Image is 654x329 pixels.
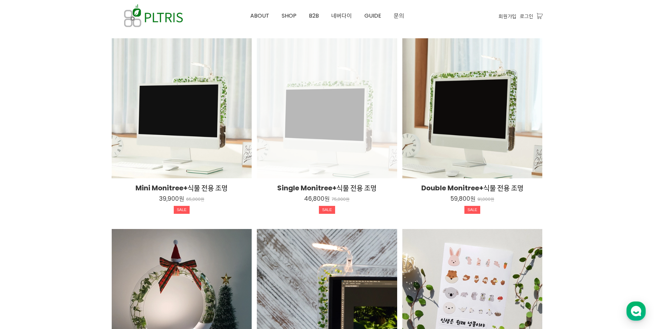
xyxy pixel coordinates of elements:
a: 네버다이 [325,0,358,31]
p: 39,900원 [159,195,184,202]
p: 91,000원 [477,197,494,202]
a: Double Monitree+식물 전용 조명 59,800원 91,000원 SALE [402,183,543,217]
a: ABOUT [244,0,275,31]
a: Single Monitree+식물 전용 조명 46,800원 75,000원 SALE [257,183,397,217]
span: ABOUT [250,12,269,20]
a: 설정 [89,219,132,236]
a: SHOP [275,0,303,31]
span: GUIDE [364,12,381,20]
p: 46,800원 [304,195,330,202]
a: 대화 [46,219,89,236]
a: 홈 [2,219,46,236]
span: 대화 [63,229,71,235]
p: 59,800원 [451,195,475,202]
div: SALE [319,206,335,214]
span: 네버다이 [331,12,352,20]
h2: Mini Monitree+식물 전용 조명 [112,183,252,193]
a: 회원가입 [499,12,516,20]
h2: Single Monitree+식물 전용 조명 [257,183,397,193]
span: 설정 [107,229,115,235]
span: B2B [309,12,319,20]
a: 로그인 [520,12,533,20]
a: Mini Monitree+식물 전용 조명 39,900원 65,000원 SALE [112,183,252,217]
span: 문의 [394,12,404,20]
span: SHOP [282,12,296,20]
span: 홈 [22,229,26,235]
p: 75,000원 [332,197,350,202]
a: GUIDE [358,0,388,31]
a: 문의 [388,0,410,31]
a: B2B [303,0,325,31]
div: SALE [464,206,480,214]
div: SALE [174,206,190,214]
p: 65,000원 [186,197,204,202]
h2: Double Monitree+식물 전용 조명 [402,183,543,193]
